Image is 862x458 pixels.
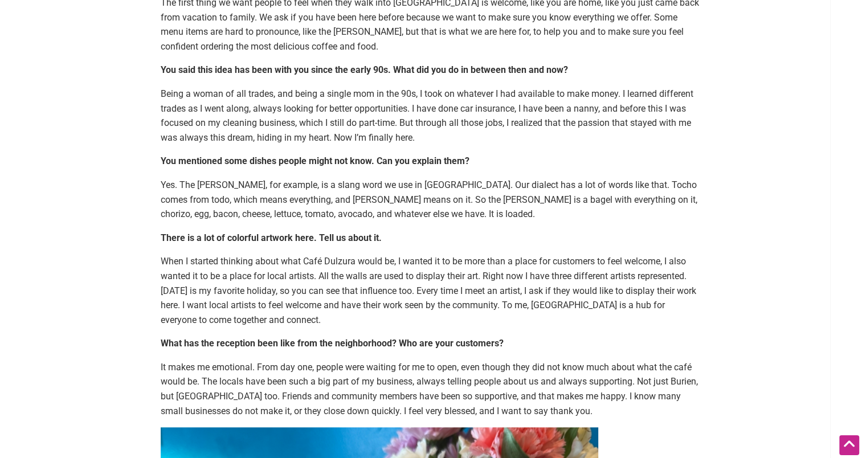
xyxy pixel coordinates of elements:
strong: You said this idea has been with you since the early 90s. What did you do in between then and now? [161,64,568,75]
p: Being a woman of all trades, and being a single mom in the 90s, I took on whatever I had availabl... [161,87,702,145]
p: Yes. The [PERSON_NAME], for example, is a slang word we use in [GEOGRAPHIC_DATA]. Our dialect has... [161,178,702,222]
strong: You mentioned some dishes people might not know. Can you explain them? [161,156,469,166]
strong: What has the reception been like from the neighborhood? Who are your customers? [161,338,504,349]
strong: There is a lot of colorful artwork here. Tell us about it. [161,232,382,243]
p: When I started thinking about what Café Dulzura would be, I wanted it to be more than a place for... [161,254,702,327]
p: It makes me emotional. From day one, people were waiting for me to open, even though they did not... [161,360,702,418]
div: Scroll Back to Top [839,435,859,455]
